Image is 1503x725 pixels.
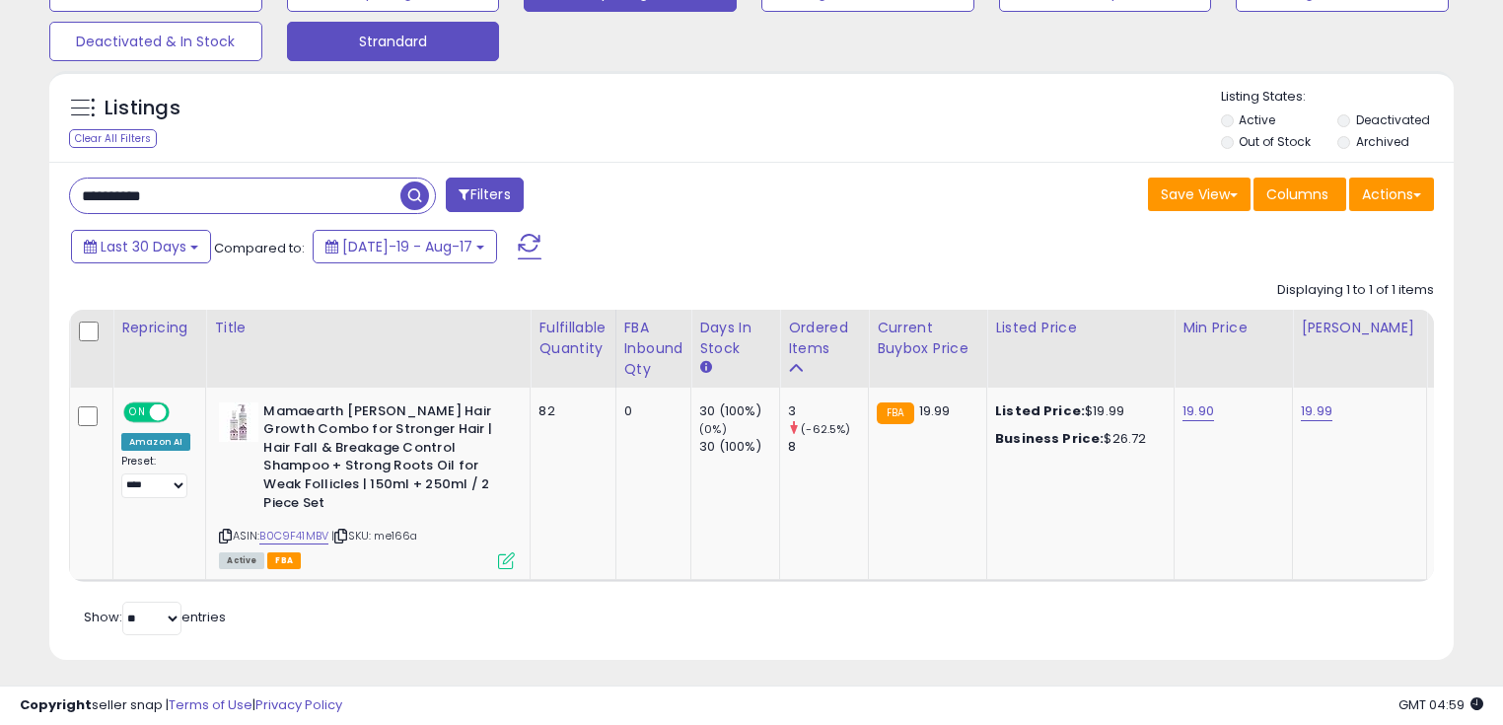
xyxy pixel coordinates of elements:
div: Current Buybox Price [877,318,978,359]
div: 82 [538,402,600,420]
b: Mamaearth [PERSON_NAME] Hair Growth Combo for Stronger Hair | Hair Fall & Breakage Control Shampo... [263,402,503,517]
div: Preset: [121,455,190,499]
label: Out of Stock [1239,133,1311,150]
button: Save View [1148,178,1251,211]
div: Clear All Filters [69,129,157,148]
div: Listed Price [995,318,1166,338]
span: Columns [1266,184,1328,204]
div: FBA inbound Qty [624,318,683,380]
a: Privacy Policy [255,695,342,714]
h5: Listings [105,95,180,122]
span: [DATE]-19 - Aug-17 [342,237,472,256]
span: Show: entries [84,608,226,626]
div: seller snap | | [20,696,342,715]
div: $19.99 [995,402,1159,420]
a: 19.90 [1182,401,1214,421]
span: 19.99 [919,401,951,420]
label: Active [1239,111,1275,128]
button: Actions [1349,178,1434,211]
div: 3 [788,402,868,420]
span: All listings currently available for purchase on Amazon [219,552,264,569]
div: Repricing [121,318,197,338]
span: | SKU: me166a [331,528,417,544]
span: Last 30 Days [101,237,186,256]
div: 0 [624,402,677,420]
div: [PERSON_NAME] [1301,318,1418,338]
div: Displaying 1 to 1 of 1 items [1277,281,1434,300]
div: Amazon AI [121,433,190,451]
div: 8 [788,438,868,456]
div: 30 (100%) [699,402,779,420]
a: Terms of Use [169,695,252,714]
small: FBA [877,402,913,424]
b: Business Price: [995,429,1104,448]
div: 30 (100%) [699,438,779,456]
a: 19.99 [1301,401,1332,421]
p: Listing States: [1221,88,1455,107]
button: [DATE]-19 - Aug-17 [313,230,497,263]
button: Last 30 Days [71,230,211,263]
button: Filters [446,178,523,212]
div: $26.72 [995,430,1159,448]
span: FBA [267,552,301,569]
span: ON [125,403,150,420]
a: B0C9F41MBV [259,528,328,544]
small: (-62.5%) [801,421,850,437]
small: Days In Stock. [699,359,711,377]
div: Fulfillable Quantity [538,318,607,359]
strong: Copyright [20,695,92,714]
img: 41ikWxXHjXL._SL40_.jpg [219,402,258,442]
span: OFF [167,403,198,420]
button: Strandard [287,22,500,61]
div: ASIN: [219,402,515,567]
div: Title [214,318,522,338]
small: (0%) [699,421,727,437]
label: Archived [1356,133,1409,150]
span: 2025-09-17 04:59 GMT [1398,695,1483,714]
span: Compared to: [214,239,305,257]
label: Deactivated [1356,111,1430,128]
button: Deactivated & In Stock [49,22,262,61]
button: Columns [1253,178,1346,211]
div: Ordered Items [788,318,860,359]
div: Min Price [1182,318,1284,338]
b: Listed Price: [995,401,1085,420]
div: Days In Stock [699,318,771,359]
